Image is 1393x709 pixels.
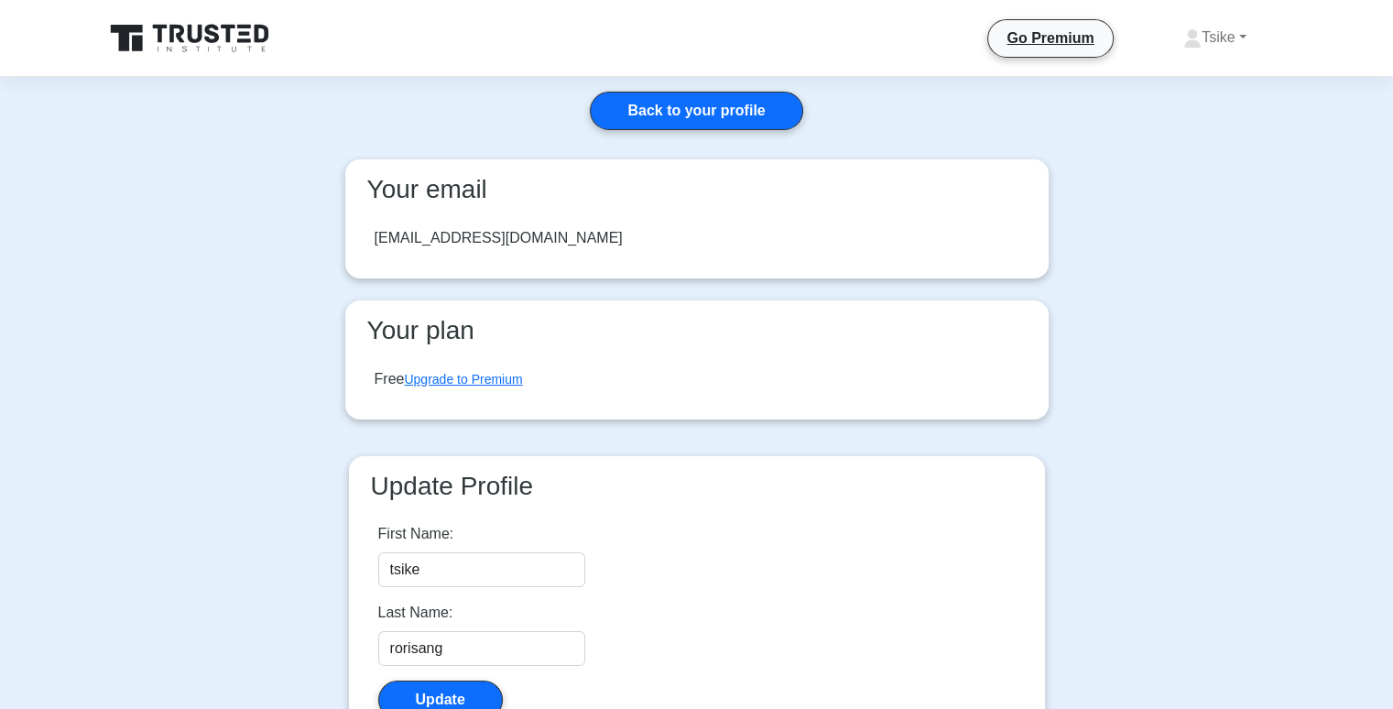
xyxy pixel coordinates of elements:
[378,602,453,624] label: Last Name:
[996,27,1105,49] a: Go Premium
[364,471,1030,502] h3: Update Profile
[375,227,623,249] div: [EMAIL_ADDRESS][DOMAIN_NAME]
[590,92,802,130] a: Back to your profile
[360,174,1034,205] h3: Your email
[375,368,523,390] div: Free
[1139,19,1290,56] a: Tsike
[404,372,522,387] a: Upgrade to Premium
[378,523,454,545] label: First Name:
[360,315,1034,346] h3: Your plan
